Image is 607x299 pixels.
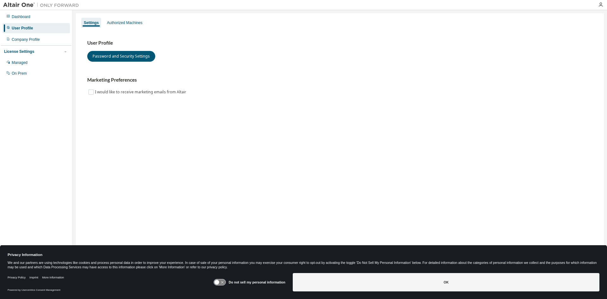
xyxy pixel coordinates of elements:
[87,51,155,62] button: Password and Security Settings
[12,26,33,31] div: User Profile
[3,2,82,8] img: Altair One
[12,37,40,42] div: Company Profile
[84,20,99,25] div: Settings
[87,77,592,83] h3: Marketing Preferences
[12,71,27,76] div: On Prem
[87,40,592,46] h3: User Profile
[107,20,142,25] div: Authorized Machines
[12,14,30,19] div: Dashboard
[95,88,187,96] label: I would like to receive marketing emails from Altair
[4,49,34,54] div: License Settings
[12,60,28,65] div: Managed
